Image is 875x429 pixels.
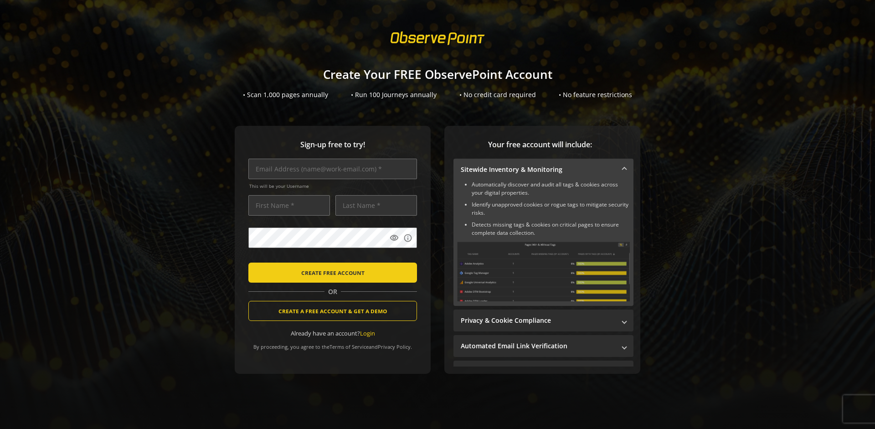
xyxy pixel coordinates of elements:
[378,343,411,350] a: Privacy Policy
[453,335,633,357] mat-expansion-panel-header: Automated Email Link Verification
[390,233,399,243] mat-icon: visibility
[248,195,330,216] input: First Name *
[248,263,417,283] button: CREATE FREE ACCOUNT
[472,181,630,197] li: Automatically discover and audit all tags & cookies across your digital properties.
[324,287,341,296] span: OR
[248,337,417,350] div: By proceeding, you agree to the and .
[360,329,375,337] a: Login
[248,301,417,321] button: CREATE A FREE ACCOUNT & GET A DEMO
[248,159,417,179] input: Email Address (name@work-email.com) *
[457,242,630,301] img: Sitewide Inventory & Monitoring
[472,221,630,237] li: Detects missing tags & cookies on critical pages to ensure complete data collection.
[461,165,615,174] mat-panel-title: Sitewide Inventory & Monitoring
[278,303,387,319] span: CREATE A FREE ACCOUNT & GET A DEMO
[453,159,633,181] mat-expansion-panel-header: Sitewide Inventory & Monitoring
[461,316,615,325] mat-panel-title: Privacy & Cookie Compliance
[461,341,615,351] mat-panel-title: Automated Email Link Verification
[472,201,630,217] li: Identify unapproved cookies or rogue tags to mitigate security risks.
[453,310,633,331] mat-expansion-panel-header: Privacy & Cookie Compliance
[559,90,632,99] div: • No feature restrictions
[243,90,328,99] div: • Scan 1,000 pages annually
[248,329,417,338] div: Already have an account?
[351,90,437,99] div: • Run 100 Journeys annually
[453,140,627,150] span: Your free account will include:
[453,181,633,306] div: Sitewide Inventory & Monitoring
[453,361,633,382] mat-expansion-panel-header: Performance Monitoring with Web Vitals
[459,90,536,99] div: • No credit card required
[249,183,417,189] span: This will be your Username
[301,264,365,281] span: CREATE FREE ACCOUNT
[329,343,369,350] a: Terms of Service
[248,140,417,150] span: Sign-up free to try!
[335,195,417,216] input: Last Name *
[403,233,412,243] mat-icon: info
